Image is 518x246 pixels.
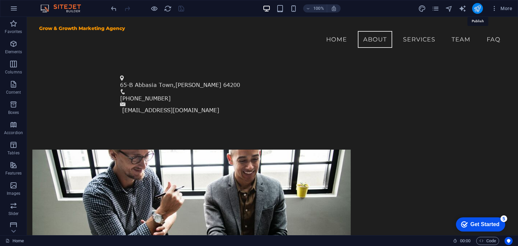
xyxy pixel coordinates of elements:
a: Click to cancel selection. Double-click to open Pages [5,237,24,245]
span: [PERSON_NAME] [148,65,194,71]
button: Code [476,237,499,245]
i: AI Writer [459,5,466,12]
button: navigator [445,4,453,12]
span: [PHONE_NUMBER] [93,79,144,85]
i: On resize automatically adjust zoom level to fit chosen device. [331,5,337,11]
p: Content [6,90,21,95]
button: Click here to leave preview mode and continue editing [150,4,158,12]
button: pages [432,4,440,12]
button: text_generator [459,4,467,12]
button: 100% [303,4,327,12]
h6: 100% [313,4,324,12]
p: Tables [7,150,20,156]
button: design [418,4,426,12]
i: Undo: Change text (Ctrl+Z) [110,5,118,12]
div: Get Started 5 items remaining, 0% complete [5,3,55,18]
p: Accordion [4,130,23,135]
p: Images [7,191,21,196]
span: More [491,5,512,12]
div: Get Started [20,7,49,13]
a: [EMAIL_ADDRESS][DOMAIN_NAME] [95,90,192,96]
p: Columns [5,69,22,75]
i: Design (Ctrl+Alt+Y) [418,5,426,12]
i: Pages (Ctrl+Alt+S) [432,5,439,12]
button: publish [472,3,483,14]
button: Usercentrics [505,237,513,245]
p: Slider [8,211,19,216]
button: More [488,3,515,14]
p: Favorites [5,29,22,34]
img: Editor Logo [39,4,89,12]
span: 65-B Abbasia Town [93,65,146,71]
span: 00 00 [460,237,470,245]
span: 64200 [196,65,213,71]
button: undo [110,4,118,12]
i: Navigator [445,5,453,12]
button: reload [164,4,172,12]
p: , [93,64,392,72]
p: Features [5,171,22,176]
h6: Session time [453,237,471,245]
span: : [465,238,466,243]
div: 5 [50,1,57,8]
span: Code [479,237,496,245]
p: Boxes [8,110,19,115]
p: Elements [5,49,22,55]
